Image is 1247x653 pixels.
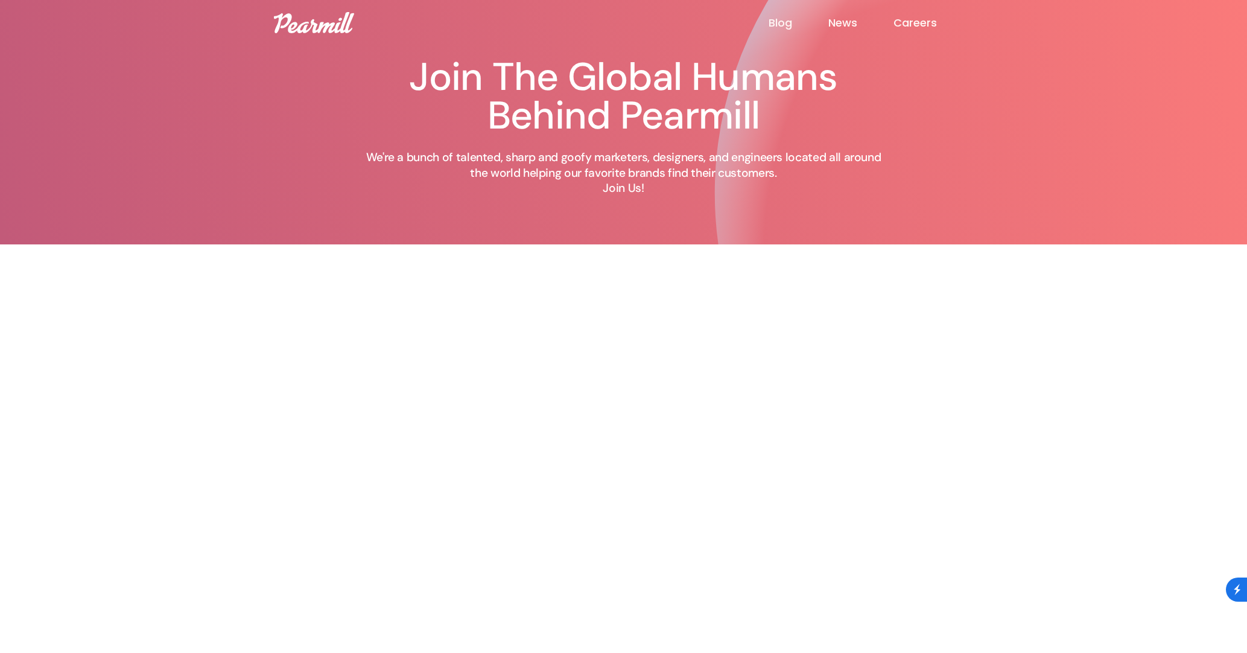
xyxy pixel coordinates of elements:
[769,16,828,30] a: Blog
[358,150,889,196] p: We're a bunch of talented, sharp and goofy marketers, designers, and engineers located all around...
[358,58,889,135] h1: Join The Global Humans Behind Pearmill
[893,16,973,30] a: Careers
[828,16,893,30] a: News
[274,12,354,33] img: Pearmill logo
